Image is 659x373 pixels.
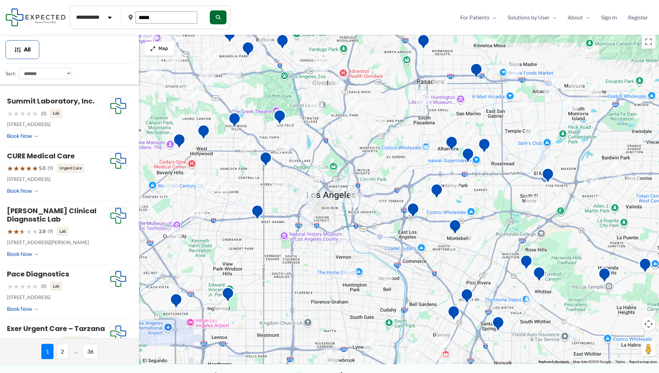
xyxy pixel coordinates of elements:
[628,12,648,23] span: Register
[302,189,316,204] div: 2
[324,348,338,363] div: 4
[110,270,126,288] img: Expected Healthcare Logo
[568,12,583,23] span: About
[449,219,461,237] div: Montebello Advanced Imaging
[468,235,483,250] div: 2
[642,342,656,356] button: Drag Pegman onto the map to open Street View
[7,185,39,196] a: Book Now
[422,145,437,159] div: 3
[14,46,21,53] img: Filter
[7,131,39,141] a: Book Now
[492,316,504,334] div: Pacific Medical Imaging
[48,164,53,173] span: (9)
[39,227,46,236] span: 2.8
[595,12,623,23] a: Sign In
[461,288,473,306] div: Green Light Imaging
[48,337,59,346] span: (193)
[32,225,38,238] span: ★
[519,99,534,113] div: 15
[26,225,32,238] span: ★
[57,227,69,236] span: Lab
[167,227,182,242] div: 6
[200,70,214,84] div: 3
[6,8,66,26] img: Expected Healthcare Logo - side, dark font, small
[13,162,19,175] span: ★
[166,47,180,62] div: 4
[7,269,69,279] a: Pace Diagnostics
[502,12,562,23] a: Solutions by UserMenu Toggle
[608,162,623,176] div: 2
[439,353,453,368] div: 2
[127,194,142,209] div: 2
[584,174,598,189] div: 2
[312,79,327,94] div: 13
[349,193,364,207] div: 3
[7,334,13,347] span: ★
[349,97,363,112] div: 2
[407,202,419,220] div: Edward R. Roybal Comprehensive Health Center
[196,178,211,192] div: 4
[587,83,602,98] div: 11
[362,180,376,195] div: 5
[343,269,357,284] div: 7
[615,360,625,364] a: Terms (opens in new tab)
[158,46,168,52] span: Map
[110,207,126,224] img: Expected Healthcare Logo
[329,77,344,91] div: 8
[50,282,62,291] span: Lab
[41,109,47,118] span: (0)
[173,133,186,151] div: Sunset Diagnostic Radiology
[313,59,328,74] div: 6
[222,287,234,305] div: Inglewood Advanced Imaging
[275,138,290,152] div: 5
[538,359,569,364] button: Keyboard shortcuts
[7,151,75,161] a: CURE Medical Care
[416,91,431,105] div: 9
[7,324,105,333] a: Exer Urgent Care – Tarzana
[445,136,458,154] div: Pacific Medical Imaging
[197,124,210,142] div: Western Diagnostic Radiology by RADDICO &#8211; West Hollywood
[569,73,583,87] div: 3
[300,209,315,224] div: 6
[110,325,126,342] img: Expected Healthcare Logo
[629,360,657,364] a: Report a map error
[26,280,32,293] span: ★
[525,196,540,210] div: 2
[623,12,653,23] a: Register
[228,112,241,130] div: Belmont Village Senior Living Hollywood Hills
[639,258,651,275] div: Diagnostic Medical Group
[563,97,578,112] div: 3
[489,12,496,23] span: Menu Toggle
[455,12,502,23] a: For PatientsMenu Toggle
[6,40,39,59] button: All
[598,267,611,285] div: Hacienda HTS Ultrasound
[170,293,182,311] div: Westchester Advanced Imaging
[71,344,80,359] span: ...
[7,96,94,106] a: Summit Laboratory, Inc.
[167,28,182,43] div: 3
[242,41,254,59] div: Imaging Specialists of Burbank
[583,12,590,23] span: Menu Toggle
[544,80,559,95] div: 10
[125,276,139,290] div: 3
[32,162,38,175] span: ★
[642,317,656,331] button: Map camera controls
[533,266,545,284] div: Mantro Mobile Imaging Llc
[26,334,32,347] span: ★
[143,26,157,40] div: 3
[7,120,109,129] p: [STREET_ADDRESS]
[508,12,550,23] span: Solutions by User
[83,344,98,359] span: 36
[57,164,84,173] span: Urgent Care
[542,168,554,185] div: Centrelake Imaging &#8211; El Monte
[7,280,13,293] span: ★
[372,118,387,133] div: 3
[13,334,19,347] span: ★
[50,109,62,118] span: Lab
[19,334,26,347] span: ★
[41,282,47,291] span: (0)
[223,27,236,45] div: U.S. Diagnostic Management Inc.
[41,344,53,359] span: 1
[110,152,126,169] img: Expected Healthcare Logo
[24,47,31,52] span: All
